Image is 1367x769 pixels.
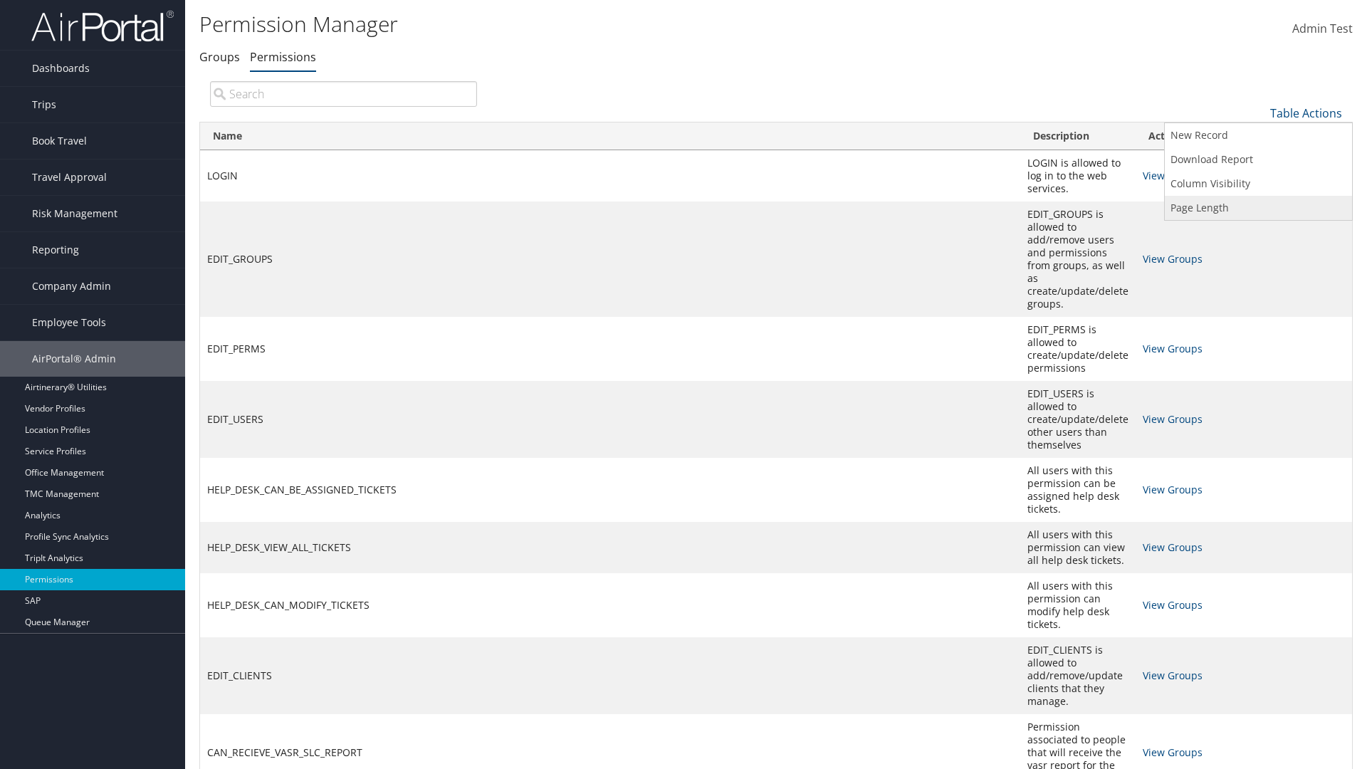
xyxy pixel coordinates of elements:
[31,9,174,43] img: airportal-logo.png
[1165,147,1352,172] a: Download Report
[1165,172,1352,196] a: Column Visibility
[1165,123,1352,147] a: New Record
[32,159,107,195] span: Travel Approval
[32,232,79,268] span: Reporting
[32,305,106,340] span: Employee Tools
[32,51,90,86] span: Dashboards
[1165,196,1352,220] a: Page Length
[32,87,56,122] span: Trips
[32,196,117,231] span: Risk Management
[32,123,87,159] span: Book Travel
[32,341,116,377] span: AirPortal® Admin
[32,268,111,304] span: Company Admin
